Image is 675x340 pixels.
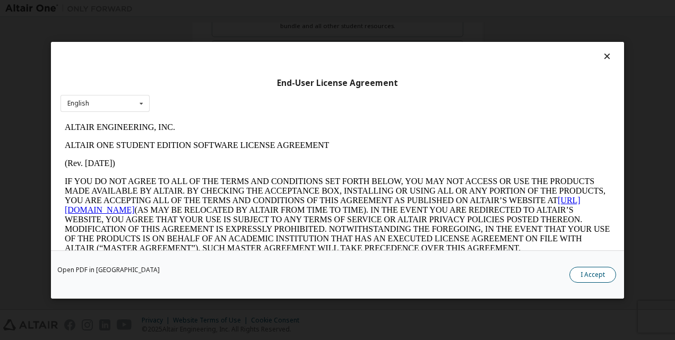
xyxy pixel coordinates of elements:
[57,266,160,273] a: Open PDF in [GEOGRAPHIC_DATA]
[4,143,550,181] p: This Altair One Student Edition Software License Agreement (“Agreement”) is between Altair Engine...
[4,4,550,14] p: ALTAIR ENGINEERING, INC.
[60,77,615,88] div: End-User License Agreement
[569,266,616,282] button: I Accept
[4,22,550,32] p: ALTAIR ONE STUDENT EDITION SOFTWARE LICENSE AGREEMENT
[4,58,550,135] p: IF YOU DO NOT AGREE TO ALL OF THE TERMS AND CONDITIONS SET FORTH BELOW, YOU MAY NOT ACCESS OR USE...
[4,77,520,96] a: [URL][DOMAIN_NAME]
[4,40,550,50] p: (Rev. [DATE])
[67,100,89,107] div: English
